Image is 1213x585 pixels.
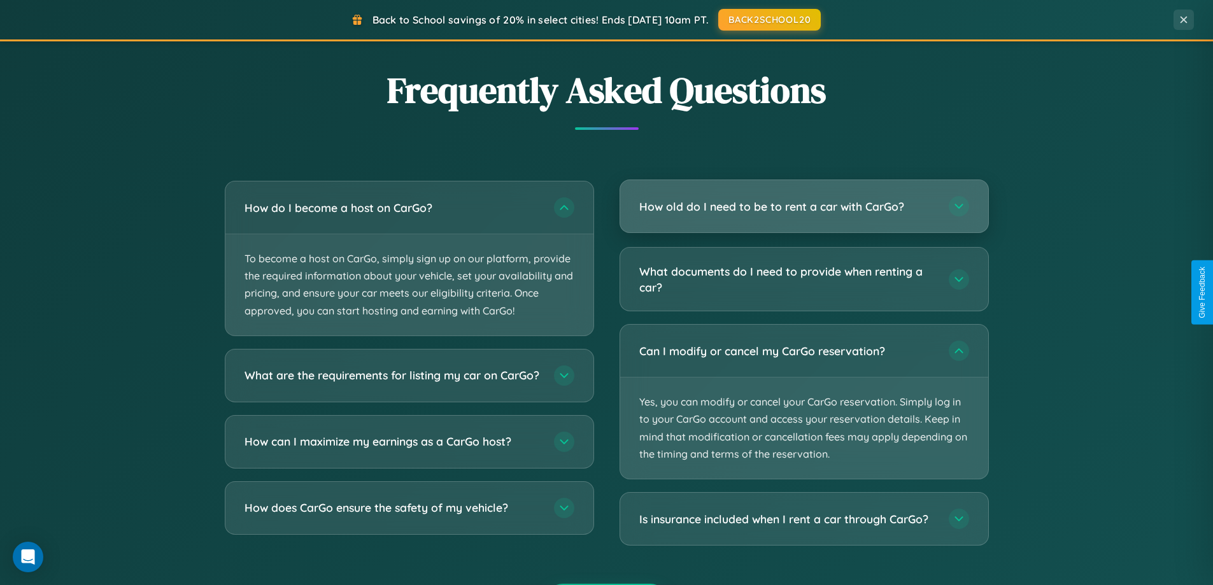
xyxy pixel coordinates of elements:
[1198,267,1207,318] div: Give Feedback
[245,433,541,449] h3: How can I maximize my earnings as a CarGo host?
[245,367,541,383] h3: What are the requirements for listing my car on CarGo?
[639,343,936,359] h3: Can I modify or cancel my CarGo reservation?
[620,377,988,479] p: Yes, you can modify or cancel your CarGo reservation. Simply log in to your CarGo account and acc...
[639,511,936,527] h3: Is insurance included when I rent a car through CarGo?
[372,13,709,26] span: Back to School savings of 20% in select cities! Ends [DATE] 10am PT.
[245,200,541,216] h3: How do I become a host on CarGo?
[639,264,936,295] h3: What documents do I need to provide when renting a car?
[225,234,593,335] p: To become a host on CarGo, simply sign up on our platform, provide the required information about...
[245,500,541,516] h3: How does CarGo ensure the safety of my vehicle?
[225,66,989,115] h2: Frequently Asked Questions
[718,9,821,31] button: BACK2SCHOOL20
[13,542,43,572] div: Open Intercom Messenger
[639,199,936,215] h3: How old do I need to be to rent a car with CarGo?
